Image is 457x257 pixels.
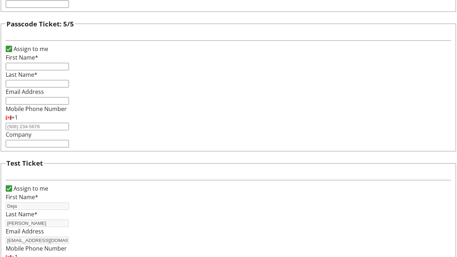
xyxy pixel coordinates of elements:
[12,184,48,193] label: Assign to me
[6,210,37,218] label: Last Name*
[6,245,67,252] label: Mobile Phone Number
[6,131,31,138] label: Company
[6,19,74,29] h3: Passcode Ticket: 5/5
[6,227,44,235] label: Email Address
[6,105,67,113] label: Mobile Phone Number
[6,158,43,168] h3: Test Ticket
[6,193,38,201] label: First Name*
[6,71,37,79] label: Last Name*
[6,88,44,96] label: Email Address
[6,54,38,61] label: First Name*
[12,45,48,53] label: Assign to me
[6,123,69,130] input: (506) 234-5678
